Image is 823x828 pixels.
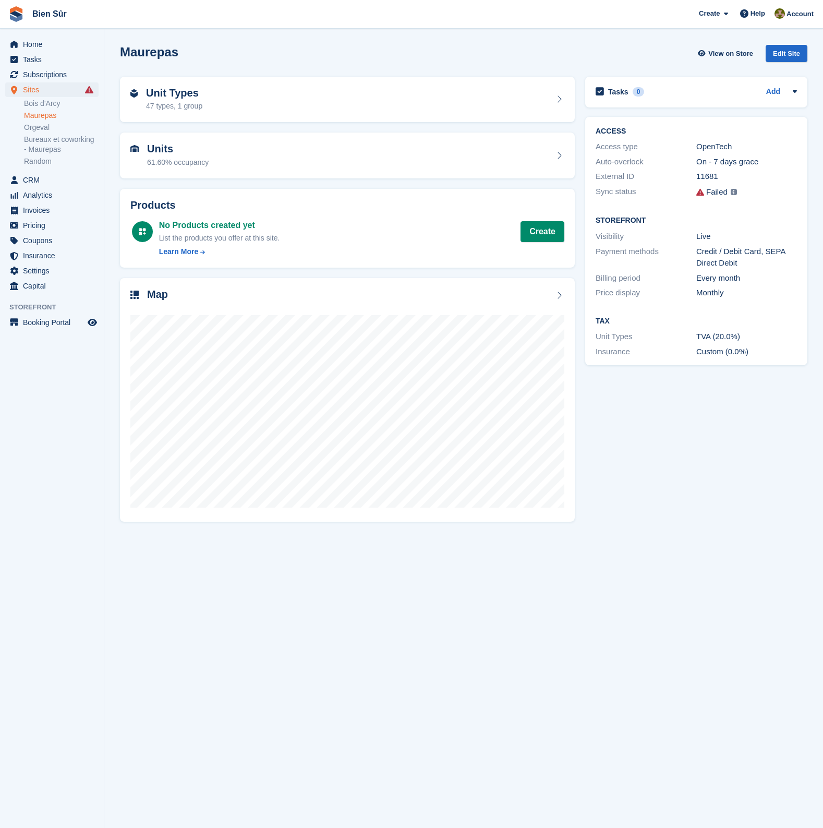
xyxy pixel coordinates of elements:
a: menu [5,82,99,97]
div: Credit / Debit Card, SEPA Direct Debit [696,246,797,269]
a: menu [5,218,99,233]
a: Unit Types 47 types, 1 group [120,77,575,123]
div: Edit Site [766,45,807,62]
img: icon-info-grey-7440780725fd019a000dd9b08b2336e03edf1995a4989e88bcd33f0948082b44.svg [731,189,737,195]
span: Storefront [9,302,104,313]
div: External ID [596,171,696,183]
div: Insurance [596,346,696,358]
h2: Tasks [608,87,628,97]
a: Learn More [159,246,280,257]
a: Bien Sûr [28,5,71,22]
a: Create [521,221,564,242]
div: Access type [596,141,696,153]
h2: Units [147,143,209,155]
div: 61.60% occupancy [147,157,209,168]
div: Unit Types [596,331,696,343]
h2: Tax [596,317,797,326]
div: Billing period [596,272,696,284]
a: menu [5,52,99,67]
span: Subscriptions [23,67,86,82]
div: Every month [696,272,797,284]
a: menu [5,263,99,278]
span: List the products you offer at this site. [159,234,280,242]
img: unit-icn-7be61d7bf1b0ce9d3e12c5938cc71ed9869f7b940bace4675aadf7bd6d80202e.svg [130,145,139,152]
div: OpenTech [696,141,797,153]
img: stora-icon-8386f47178a22dfd0bd8f6a31ec36ba5ce8667c1dd55bd0f319d3a0aa187defe.svg [8,6,24,22]
a: menu [5,188,99,202]
span: View on Store [708,49,753,59]
div: Sync status [596,186,696,199]
div: Learn More [159,246,198,257]
h2: Unit Types [146,87,202,99]
h2: ACCESS [596,127,797,136]
span: Help [751,8,765,19]
div: TVA (20.0%) [696,331,797,343]
span: Tasks [23,52,86,67]
div: 47 types, 1 group [146,101,202,112]
a: Bois d'Arcy [24,99,99,109]
a: Random [24,157,99,166]
a: menu [5,248,99,263]
a: View on Store [696,45,757,62]
span: CRM [23,173,86,187]
h2: Map [147,289,168,301]
div: Payment methods [596,246,696,269]
div: Auto-overlock [596,156,696,168]
span: Home [23,37,86,52]
i: Smart entry sync failures have occurred [85,86,93,94]
a: Preview store [86,316,99,329]
div: 0 [633,87,645,97]
span: Analytics [23,188,86,202]
span: Invoices [23,203,86,218]
span: Settings [23,263,86,278]
div: Failed [706,186,728,198]
span: Capital [23,279,86,293]
div: Live [696,231,797,243]
h2: Storefront [596,217,797,225]
div: Price display [596,287,696,299]
a: Map [120,278,575,522]
span: Sites [23,82,86,97]
div: Monthly [696,287,797,299]
h2: Products [130,199,564,211]
img: custom-product-icn-white-7c27a13f52cf5f2f504a55ee73a895a1f82ff5669d69490e13668eaf7ade3bb5.svg [138,227,147,236]
a: menu [5,279,99,293]
a: menu [5,67,99,82]
a: menu [5,315,99,330]
div: On - 7 days grace [696,156,797,168]
a: Maurepas [24,111,99,121]
a: menu [5,37,99,52]
div: 11681 [696,171,797,183]
img: Matthieu Burnand [774,8,785,19]
a: Edit Site [766,45,807,66]
span: Insurance [23,248,86,263]
a: Add [766,86,780,98]
a: Bureaux et coworking - Maurepas [24,135,99,154]
span: Account [786,9,814,19]
img: unit-type-icn-2b2737a686de81e16bb02015468b77c625bbabd49415b5ef34ead5e3b44a266d.svg [130,89,138,98]
div: No Products created yet [159,219,280,232]
div: Visibility [596,231,696,243]
img: map-icn-33ee37083ee616e46c38cad1a60f524a97daa1e2b2c8c0bc3eb3415660979fc1.svg [130,291,139,299]
a: Orgeval [24,123,99,133]
a: menu [5,233,99,248]
span: Booking Portal [23,315,86,330]
div: Custom (0.0%) [696,346,797,358]
span: Create [699,8,720,19]
span: Coupons [23,233,86,248]
a: menu [5,203,99,218]
a: menu [5,173,99,187]
h2: Maurepas [120,45,178,59]
span: Pricing [23,218,86,233]
a: Units 61.60% occupancy [120,133,575,178]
